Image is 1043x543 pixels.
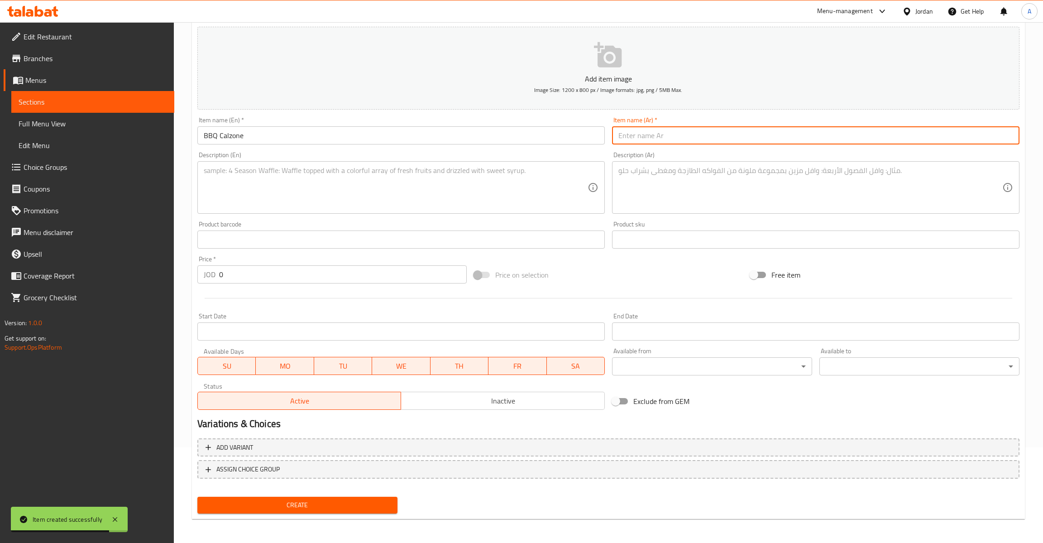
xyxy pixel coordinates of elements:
[259,360,310,373] span: MO
[24,227,167,238] span: Menu disclaimer
[24,292,167,303] span: Grocery Checklist
[4,26,174,48] a: Edit Restaurant
[197,497,397,514] button: Create
[401,392,604,410] button: Inactive
[492,360,543,373] span: FR
[4,48,174,69] a: Branches
[431,357,488,375] button: TH
[612,357,812,375] div: ​
[488,357,546,375] button: FR
[314,357,372,375] button: TU
[4,69,174,91] a: Menus
[197,126,605,144] input: Enter name En
[547,357,605,375] button: SA
[376,360,426,373] span: WE
[201,360,252,373] span: SU
[5,332,46,344] span: Get support on:
[612,231,1019,249] input: Please enter product sku
[612,126,1019,144] input: Enter name Ar
[197,438,1019,457] button: Add variant
[211,73,1005,84] p: Add item image
[197,417,1019,431] h2: Variations & Choices
[33,514,102,524] div: Item created successfully
[4,200,174,221] a: Promotions
[5,317,27,329] span: Version:
[216,464,280,475] span: ASSIGN CHOICE GROUP
[19,118,167,129] span: Full Menu View
[1028,6,1031,16] span: A
[405,394,601,408] span: Inactive
[4,265,174,287] a: Coverage Report
[25,75,167,86] span: Menus
[19,140,167,151] span: Edit Menu
[197,27,1019,110] button: Add item imageImage Size: 1200 x 800 px / Image formats: jpg, png / 5MB Max.
[495,269,549,280] span: Price on selection
[256,357,314,375] button: MO
[318,360,368,373] span: TU
[24,183,167,194] span: Coupons
[4,243,174,265] a: Upsell
[24,270,167,281] span: Coverage Report
[4,178,174,200] a: Coupons
[434,360,485,373] span: TH
[216,442,253,453] span: Add variant
[633,396,689,407] span: Exclude from GEM
[4,156,174,178] a: Choice Groups
[24,249,167,259] span: Upsell
[11,91,174,113] a: Sections
[11,113,174,135] a: Full Menu View
[24,53,167,64] span: Branches
[204,269,215,280] p: JOD
[197,392,401,410] button: Active
[19,96,167,107] span: Sections
[219,265,467,284] input: Please enter price
[771,269,800,280] span: Free item
[197,460,1019,479] button: ASSIGN CHOICE GROUP
[197,357,256,375] button: SU
[24,162,167,173] span: Choice Groups
[5,341,62,353] a: Support.OpsPlatform
[550,360,601,373] span: SA
[24,205,167,216] span: Promotions
[201,394,397,408] span: Active
[372,357,430,375] button: WE
[4,221,174,243] a: Menu disclaimer
[197,231,605,249] input: Please enter product barcode
[4,287,174,308] a: Grocery Checklist
[817,6,873,17] div: Menu-management
[915,6,933,16] div: Jordan
[11,135,174,156] a: Edit Menu
[24,31,167,42] span: Edit Restaurant
[534,85,682,95] span: Image Size: 1200 x 800 px / Image formats: jpg, png / 5MB Max.
[205,500,390,511] span: Create
[819,357,1019,375] div: ​
[28,317,42,329] span: 1.0.0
